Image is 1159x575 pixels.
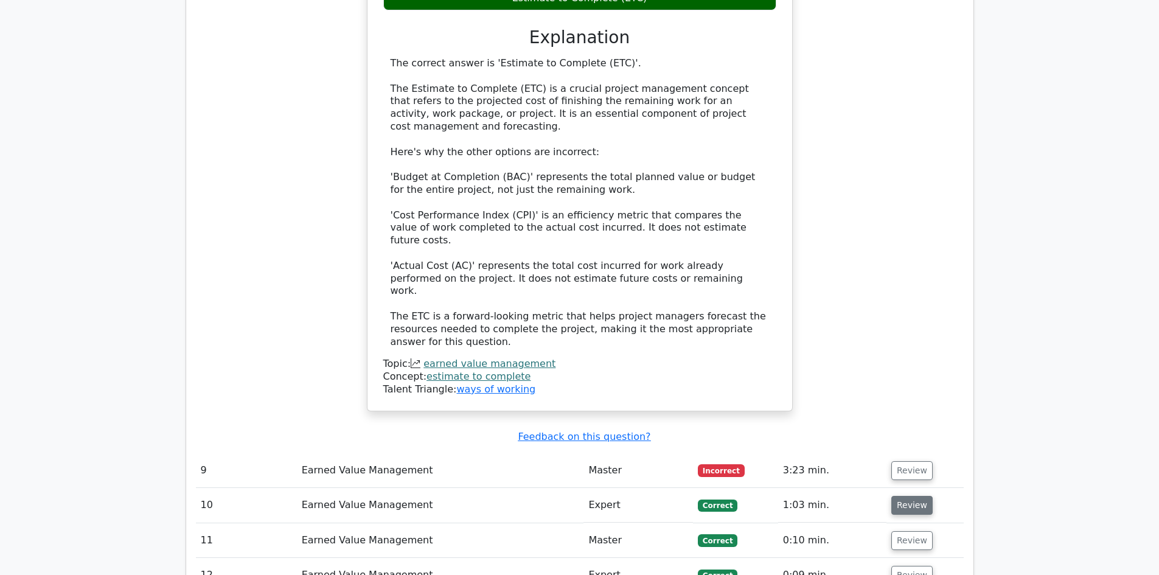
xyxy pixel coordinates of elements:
[778,523,886,558] td: 0:10 min.
[583,488,693,523] td: Expert
[518,431,650,442] a: Feedback on this question?
[698,500,737,512] span: Correct
[196,523,297,558] td: 11
[891,531,933,550] button: Review
[297,488,584,523] td: Earned Value Management
[891,461,933,480] button: Review
[297,523,584,558] td: Earned Value Management
[456,383,535,395] a: ways of working
[383,371,776,383] div: Concept:
[423,358,555,369] a: earned value management
[583,523,693,558] td: Master
[196,488,297,523] td: 10
[383,358,776,371] div: Topic:
[196,453,297,488] td: 9
[698,464,745,476] span: Incorrect
[391,27,769,48] h3: Explanation
[778,453,886,488] td: 3:23 min.
[426,371,531,382] a: estimate to complete
[778,488,886,523] td: 1:03 min.
[698,534,737,546] span: Correct
[391,57,769,348] div: The correct answer is 'Estimate to Complete (ETC)'. The Estimate to Complete (ETC) is a crucial p...
[891,496,933,515] button: Review
[583,453,693,488] td: Master
[297,453,584,488] td: Earned Value Management
[383,358,776,396] div: Talent Triangle:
